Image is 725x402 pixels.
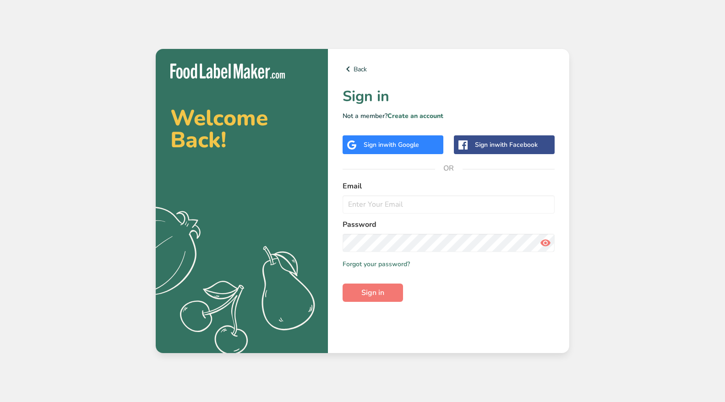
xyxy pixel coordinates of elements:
h2: Welcome Back! [170,107,313,151]
div: Sign in [364,140,419,150]
h1: Sign in [343,86,555,107]
a: Back [343,64,555,75]
span: with Google [383,140,419,149]
img: Food Label Maker [170,64,285,79]
span: Sign in [361,287,384,298]
p: Not a member? [343,111,555,121]
span: OR [435,155,463,182]
label: Password [343,219,555,230]
div: Sign in [475,140,538,150]
label: Email [343,181,555,192]
span: with Facebook [495,140,538,149]
a: Forgot your password? [343,259,410,269]
button: Sign in [343,284,403,302]
input: Enter Your Email [343,195,555,214]
a: Create an account [387,112,443,120]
